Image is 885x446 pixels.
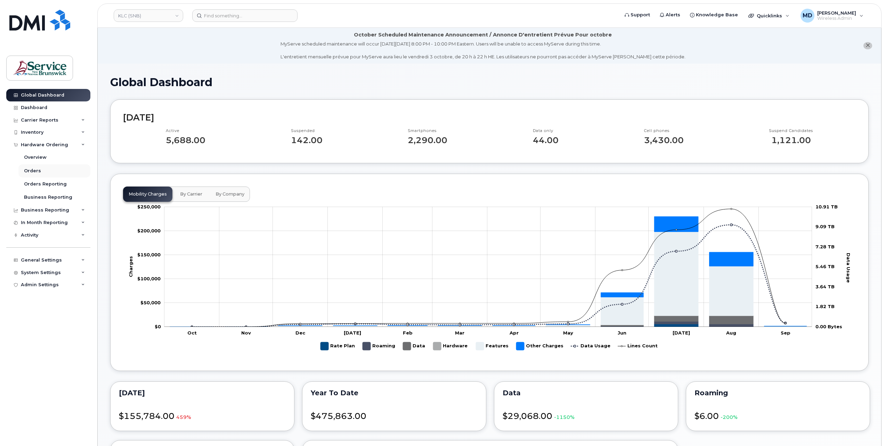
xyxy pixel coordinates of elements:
span: By Carrier [180,191,202,197]
g: Data Usage [571,339,611,353]
span: -200% [721,414,738,421]
tspan: May [563,330,573,336]
g: Features [476,339,509,353]
g: Roaming [363,339,396,353]
p: 2,290.00 [408,135,447,145]
g: Rate Plan [320,339,356,353]
p: 3,430.00 [644,135,684,145]
tspan: Feb [403,330,413,336]
tspan: Sep [781,330,790,336]
p: Active [166,128,205,134]
p: Smartphones [408,128,447,134]
tspan: $250,000 [137,204,161,209]
div: MyServe scheduled maintenance will occur [DATE][DATE] 8:00 PM - 10:00 PM Eastern. Users will be u... [281,41,685,60]
tspan: $50,000 [140,300,161,305]
g: Data [403,339,426,353]
tspan: 10.91 TB [815,204,838,209]
tspan: [DATE] [344,330,361,336]
g: Legend [320,339,659,353]
p: Data only [533,128,559,134]
h2: [DATE] [123,112,856,123]
div: $29,068.00 [503,404,669,422]
tspan: 9.09 TB [815,224,835,229]
tspan: Nov [241,330,251,336]
tspan: $0 [155,324,161,329]
p: 1,121.00 [769,135,813,145]
span: 459% [176,414,191,421]
g: Other Charges [516,339,564,353]
tspan: Jun [618,330,626,336]
tspan: $100,000 [137,276,161,281]
tspan: 5.46 TB [815,264,835,269]
p: Cell phones [644,128,684,134]
tspan: Aug [726,330,737,336]
tspan: Apr [509,330,519,336]
tspan: 0.00 Bytes [815,324,842,329]
tspan: Data Usage [846,253,852,282]
g: Hardware [433,339,469,353]
p: 44.00 [533,135,559,145]
tspan: Charges [128,256,133,277]
div: $475,863.00 [311,404,478,422]
tspan: [DATE] [673,330,690,336]
tspan: $150,000 [137,252,161,257]
div: Year to date [311,390,478,396]
p: 142.00 [291,135,323,145]
g: Chart [128,204,852,353]
tspan: 7.28 TB [815,244,835,249]
button: close notification [863,42,872,49]
tspan: 3.64 TB [815,284,835,289]
div: Roaming [695,390,861,396]
tspan: Mar [455,330,465,336]
div: Data [503,390,669,396]
div: $6.00 [695,404,861,422]
h1: Global Dashboard [110,76,869,88]
tspan: 1.82 TB [815,304,835,309]
tspan: Oct [187,330,197,336]
p: Suspended [291,128,323,134]
div: October Scheduled Maintenance Announcement / Annonce D'entretient Prévue Pour octobre [354,31,612,39]
div: September 2025 [119,390,286,396]
tspan: Dec [295,330,306,336]
div: $155,784.00 [119,404,286,422]
g: Lines Count [618,339,659,353]
p: 5,688.00 [166,135,205,145]
p: Suspend Candidates [769,128,813,134]
span: -1150% [554,414,575,421]
tspan: $200,000 [137,228,161,233]
span: By Company [216,191,244,197]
